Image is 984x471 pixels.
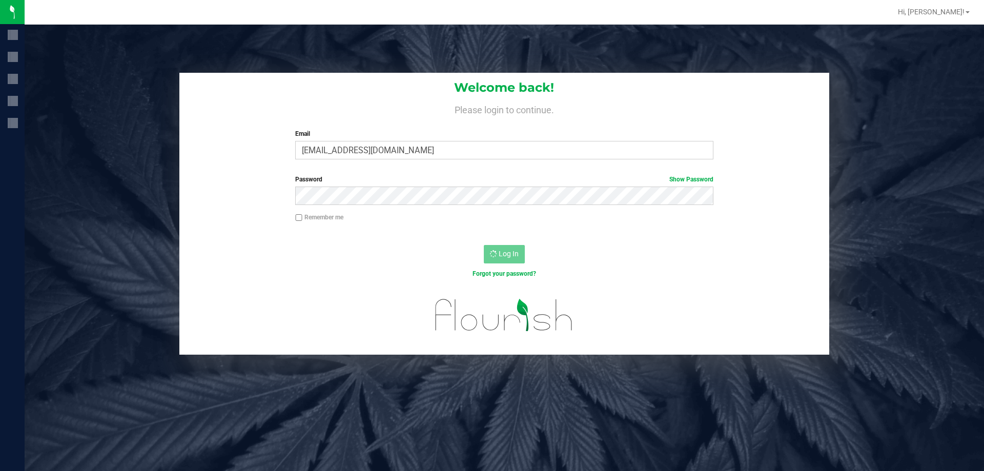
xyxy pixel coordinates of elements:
[898,8,965,16] span: Hi, [PERSON_NAME]!
[669,176,713,183] a: Show Password
[179,81,829,94] h1: Welcome back!
[499,250,519,258] span: Log In
[179,103,829,115] h4: Please login to continue.
[473,270,536,277] a: Forgot your password?
[295,129,713,138] label: Email
[295,214,302,221] input: Remember me
[484,245,525,263] button: Log In
[295,176,322,183] span: Password
[295,213,343,222] label: Remember me
[423,289,585,341] img: flourish_logo.svg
